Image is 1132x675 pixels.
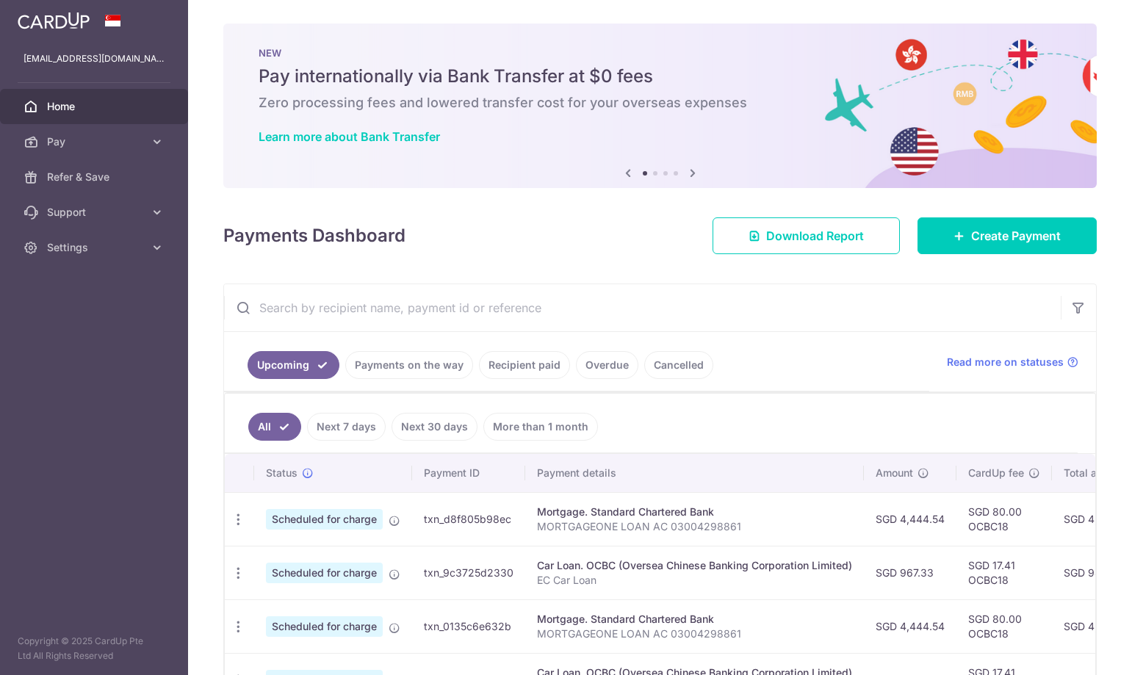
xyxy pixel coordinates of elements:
[576,351,638,379] a: Overdue
[537,519,852,534] p: MORTGAGEONE LOAN AC 03004298861
[47,134,144,149] span: Pay
[537,558,852,573] div: Car Loan. OCBC (Oversea Chinese Banking Corporation Limited)
[223,24,1097,188] img: Bank transfer banner
[223,223,405,249] h4: Payments Dashboard
[47,170,144,184] span: Refer & Save
[412,492,525,546] td: txn_d8f805b98ec
[259,47,1061,59] p: NEW
[766,227,864,245] span: Download Report
[259,65,1061,88] h5: Pay internationally via Bank Transfer at $0 fees
[259,129,440,144] a: Learn more about Bank Transfer
[259,94,1061,112] h6: Zero processing fees and lowered transfer cost for your overseas expenses
[713,217,900,254] a: Download Report
[266,509,383,530] span: Scheduled for charge
[47,240,144,255] span: Settings
[971,227,1061,245] span: Create Payment
[479,351,570,379] a: Recipient paid
[412,546,525,599] td: txn_9c3725d2330
[266,616,383,637] span: Scheduled for charge
[248,413,301,441] a: All
[47,205,144,220] span: Support
[412,599,525,653] td: txn_0135c6e632b
[537,612,852,627] div: Mortgage. Standard Chartered Bank
[248,351,339,379] a: Upcoming
[956,492,1052,546] td: SGD 80.00 OCBC18
[947,355,1064,369] span: Read more on statuses
[47,99,144,114] span: Home
[537,505,852,519] div: Mortgage. Standard Chartered Bank
[307,413,386,441] a: Next 7 days
[345,351,473,379] a: Payments on the way
[18,12,90,29] img: CardUp
[1064,466,1112,480] span: Total amt.
[483,413,598,441] a: More than 1 month
[864,546,956,599] td: SGD 967.33
[918,217,1097,254] a: Create Payment
[956,546,1052,599] td: SGD 17.41 OCBC18
[644,351,713,379] a: Cancelled
[24,51,165,66] p: [EMAIL_ADDRESS][DOMAIN_NAME]
[266,466,298,480] span: Status
[392,413,477,441] a: Next 30 days
[968,466,1024,480] span: CardUp fee
[525,454,864,492] th: Payment details
[876,466,913,480] span: Amount
[537,627,852,641] p: MORTGAGEONE LOAN AC 03004298861
[947,355,1078,369] a: Read more on statuses
[412,454,525,492] th: Payment ID
[864,599,956,653] td: SGD 4,444.54
[956,599,1052,653] td: SGD 80.00 OCBC18
[864,492,956,546] td: SGD 4,444.54
[537,573,852,588] p: EC Car Loan
[266,563,383,583] span: Scheduled for charge
[224,284,1061,331] input: Search by recipient name, payment id or reference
